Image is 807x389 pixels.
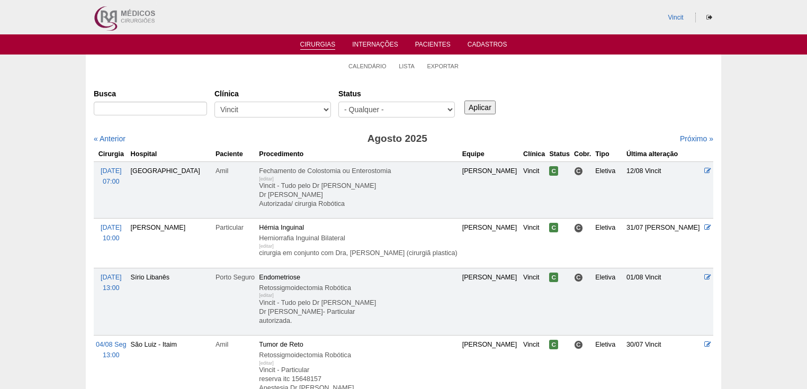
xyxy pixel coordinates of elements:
th: Equipe [460,147,521,162]
div: Particular [216,222,255,233]
span: Confirmada [549,166,558,176]
div: Amil [216,166,255,176]
td: Vincit [521,161,547,218]
span: 10:00 [103,234,120,242]
td: Eletiva [593,161,624,218]
a: Editar [704,341,711,348]
p: Vincit - Tudo pelo Dr [PERSON_NAME] Dr [PERSON_NAME]- Particular autorizada. [259,298,458,325]
th: Cobr. [572,147,593,162]
th: Procedimento [257,147,460,162]
a: Próximo » [680,134,713,143]
label: Status [338,88,455,99]
a: Internações [352,41,398,51]
a: « Anterior [94,134,125,143]
p: cirurgia em conjunto com Dra, [PERSON_NAME] (cirurgiã plastica) [259,249,458,258]
span: Consultório [574,340,583,349]
td: [GEOGRAPHIC_DATA] [129,161,213,218]
th: Hospital [129,147,213,162]
div: [editar] [259,358,274,368]
span: Consultório [574,167,583,176]
a: [DATE] 13:00 [101,274,122,292]
div: Porto Seguro [216,272,255,283]
i: Sair [706,14,712,21]
label: Busca [94,88,207,99]
span: 13:00 [103,351,120,359]
th: Clínica [521,147,547,162]
td: 31/07 [PERSON_NAME] [624,219,702,268]
a: Cadastros [468,41,507,51]
a: [DATE] 10:00 [101,224,122,242]
td: [PERSON_NAME] [129,219,213,268]
th: Status [547,147,572,162]
td: [PERSON_NAME] [460,268,521,335]
a: Editar [704,167,711,175]
a: Editar [704,224,711,231]
a: Vincit [668,14,684,21]
div: [editar] [259,241,274,251]
span: Confirmada [549,340,558,349]
span: 04/08 Seg [96,341,126,348]
a: Calendário [348,62,387,70]
span: 13:00 [103,284,120,292]
span: Consultório [574,223,583,232]
th: Última alteração [624,147,702,162]
th: Cirurgia [94,147,129,162]
span: Confirmada [549,273,558,282]
td: Vincit [521,268,547,335]
td: Sírio Libanês [129,268,213,335]
a: Editar [704,274,711,281]
div: [editar] [259,174,274,184]
td: Eletiva [593,219,624,268]
p: Vincit - Tudo pelo Dr [PERSON_NAME] Dr [PERSON_NAME] Autorizada/ cirurgia Robótica [259,182,458,209]
span: [DATE] [101,274,122,281]
td: [PERSON_NAME] [460,219,521,268]
span: Confirmada [549,223,558,232]
th: Paciente [213,147,257,162]
td: Hérnia Inguinal [257,219,460,268]
a: 04/08 Seg 13:00 [96,341,126,359]
span: [DATE] [101,167,122,175]
td: Vincit [521,219,547,268]
a: [DATE] 07:00 [101,167,122,185]
div: [editar] [259,290,274,301]
td: Endometriose [257,268,460,335]
a: Exportar [427,62,459,70]
div: Retossigmoidectomia Robótica [259,350,458,360]
div: Retossigmoidectomia Robótica [259,283,458,293]
td: 01/08 Vincit [624,268,702,335]
th: Tipo [593,147,624,162]
div: Fechamento de Colostomia ou Enterostomia [259,166,458,176]
td: 12/08 Vincit [624,161,702,218]
td: [PERSON_NAME] [460,161,521,218]
input: Aplicar [464,101,496,114]
div: Herniorrafia Inguinal Bilateral [259,233,458,243]
h3: Agosto 2025 [243,131,552,147]
td: Eletiva [593,268,624,335]
span: [DATE] [101,224,122,231]
input: Digite os termos que você deseja procurar. [94,102,207,115]
span: Consultório [574,273,583,282]
label: Clínica [214,88,331,99]
a: Cirurgias [300,41,336,50]
span: 07:00 [103,178,120,185]
div: Amil [216,339,255,350]
a: Lista [399,62,415,70]
a: Pacientes [415,41,451,51]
